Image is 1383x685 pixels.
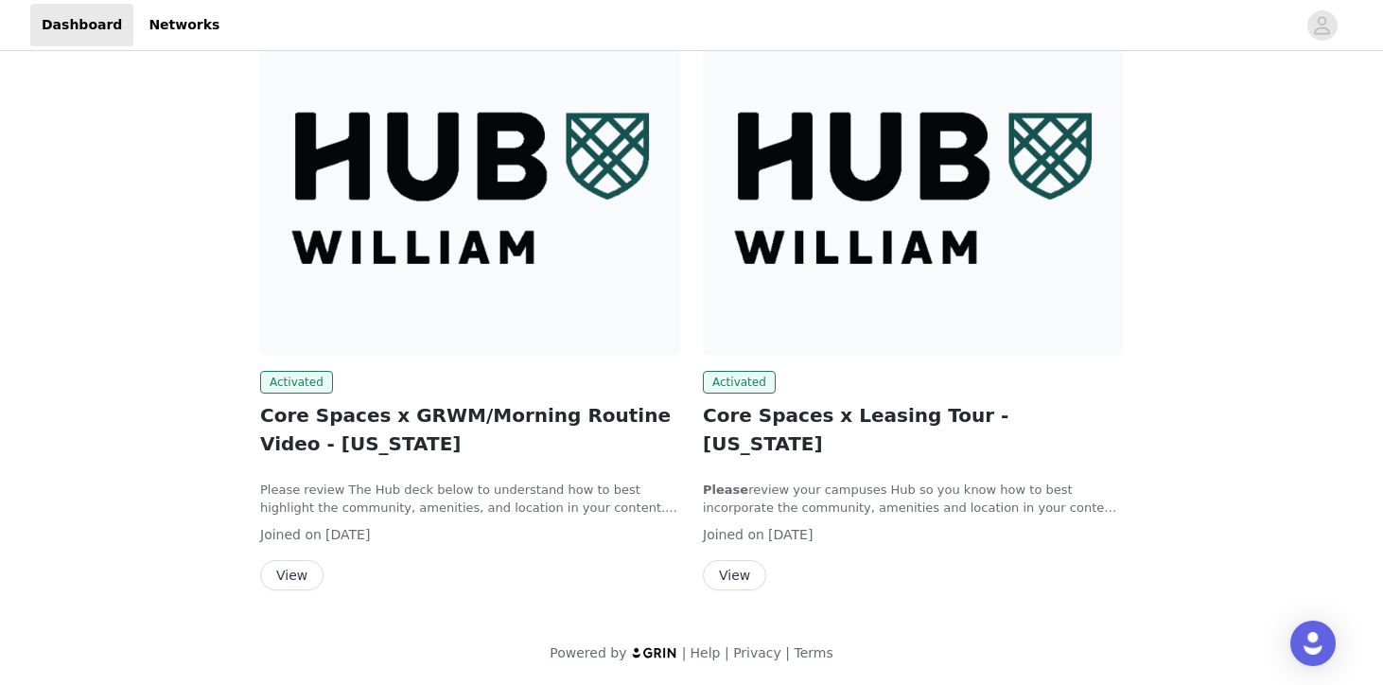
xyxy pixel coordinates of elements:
[325,527,370,542] span: [DATE]
[691,645,721,660] a: Help
[631,646,678,659] img: logo
[703,41,1123,356] img: All Roads Travel
[260,401,680,458] h2: Core Spaces x GRWM/Morning Routine Video - [US_STATE]
[703,401,1123,458] h2: Core Spaces x Leasing Tour - [US_STATE]
[550,645,626,660] span: Powered by
[30,4,133,46] a: Dashboard
[703,483,748,497] strong: Please
[703,527,764,542] span: Joined on
[260,560,324,590] button: View
[260,527,322,542] span: Joined on
[703,560,766,590] button: View
[137,4,231,46] a: Networks
[733,645,781,660] a: Privacy
[260,41,680,356] img: All Roads Travel
[794,645,832,660] a: Terms
[703,481,1123,518] div: review your campuses Hub so you know how to best incorporate the community, amenities and locatio...
[768,527,813,542] span: [DATE]
[682,645,687,660] span: |
[703,569,766,583] a: View
[785,645,790,660] span: |
[260,481,680,518] div: Please review The Hub deck below to understand how to best highlight the community, amenities, an...
[703,371,776,394] span: Activated
[260,371,333,394] span: Activated
[725,645,729,660] span: |
[1313,10,1331,41] div: avatar
[260,569,324,583] a: View
[1290,621,1336,666] div: Open Intercom Messenger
